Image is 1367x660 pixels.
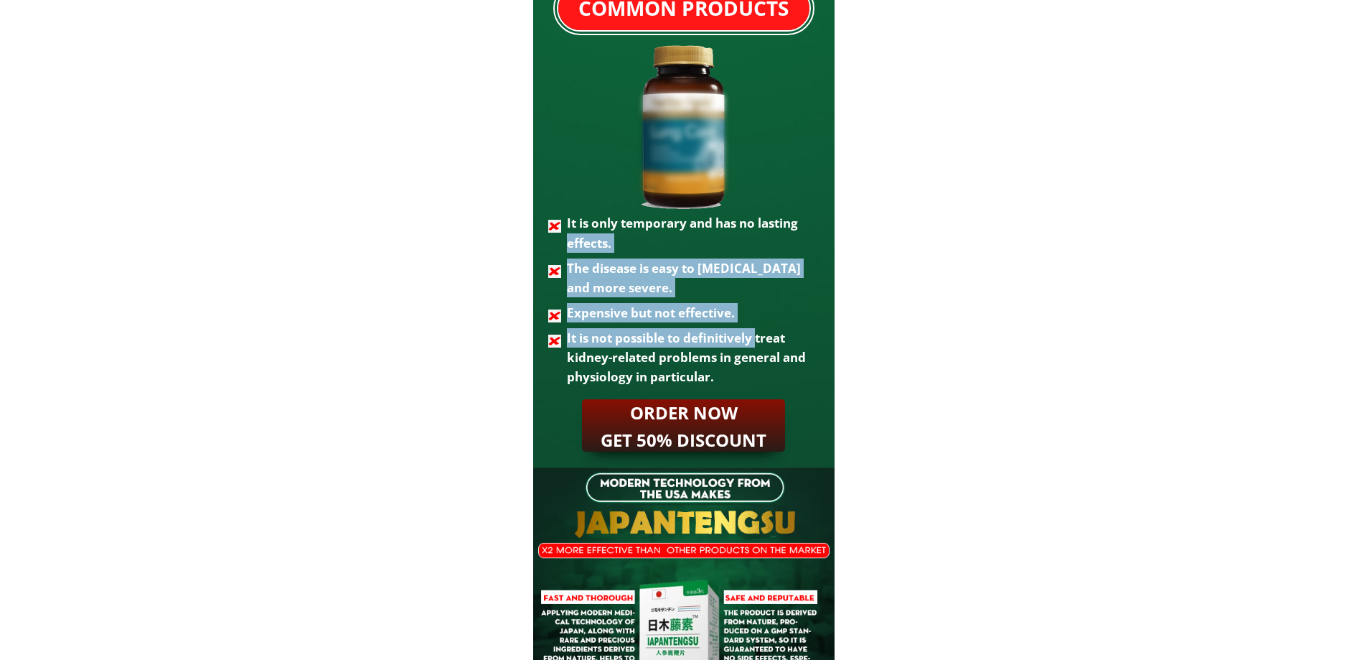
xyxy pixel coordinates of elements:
[567,215,798,251] span: It is only temporary and has no lasting effects.
[567,330,806,385] span: It is not possible to definitively treat kidney-related problems in general and physiology in par...
[567,260,801,296] span: The disease is easy to [MEDICAL_DATA] and more severe.
[592,399,775,455] h2: ORDER NOW GET 50% DISCOUNT
[567,305,735,321] span: Expensive but not effective.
